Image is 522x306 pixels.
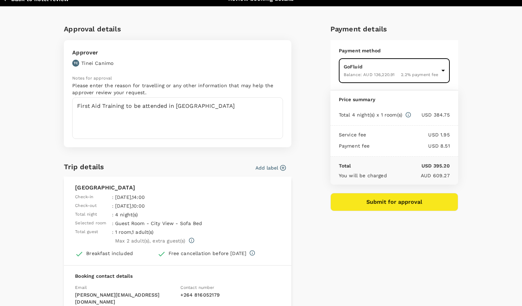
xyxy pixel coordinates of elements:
[74,61,78,66] p: TC
[81,60,113,67] p: Tinei Canimo
[330,193,458,211] button: Submit for approval
[75,194,93,201] span: Check-in
[75,285,87,290] span: Email
[112,229,113,236] span: :
[180,285,214,290] span: Contact number
[387,172,450,179] p: AUD 609.27
[75,202,96,209] span: Check-out
[64,23,291,35] h6: Approval details
[72,48,113,57] p: Approver
[411,111,450,118] p: USD 384.75
[115,220,217,227] p: Guest Room - City View - Sofa Bed
[344,72,395,77] span: Balance : AUD 136,220.91
[339,96,450,103] p: Price summary
[72,75,283,82] p: Notes for approval
[351,162,450,169] p: USD 395.20
[339,58,450,83] div: GoFluidBalance: AUD 136,220.912.2% payment fee
[339,142,370,149] p: Payment fee
[112,194,113,201] span: :
[72,82,283,96] p: Please enter the reason for travelling or any other information that may help the approver review...
[115,211,217,218] p: 4 night(s)
[339,47,450,54] p: Payment method
[112,220,113,227] span: :
[115,194,217,201] p: [DATE] , 14:00
[339,172,387,179] p: You will be charged
[75,192,219,244] table: simple table
[339,162,351,169] p: Total
[112,202,113,209] span: :
[366,131,450,138] p: USD 1.95
[330,23,458,35] h6: Payment details
[75,229,98,236] span: Total guest
[115,202,217,209] p: [DATE] , 10:00
[115,237,186,244] p: Max 2 adult(s) , extra guest(s)
[86,250,133,257] div: Breakfast included
[370,142,450,149] p: USD 8.51
[75,211,97,218] span: Total night
[249,250,255,256] svg: Full refund before 2025-08-19 12:59 Cancelation after 2025-08-19 12:59, cancelation fee of AUD 14...
[180,291,280,298] p: + 264 816052179
[339,131,366,138] p: Service fee
[75,291,175,305] p: [PERSON_NAME][EMAIL_ADDRESS][DOMAIN_NAME]
[339,111,402,118] p: Total 4 night(s) x 1 room(s)
[115,229,217,236] p: 1 room , 1 adult(s)
[112,211,113,218] span: :
[75,220,106,227] span: Selected room
[75,273,280,279] p: Booking contact details
[255,164,286,171] button: Add label
[401,72,438,77] span: 2.2 % payment fee
[169,250,247,257] div: Free cancellation before [DATE]
[75,184,280,192] p: [GEOGRAPHIC_DATA]
[64,161,104,172] h6: Trip details
[344,63,439,70] p: GoFluid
